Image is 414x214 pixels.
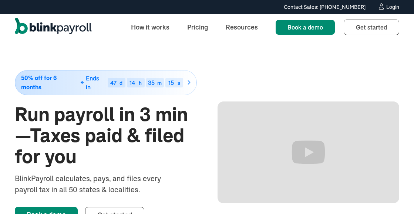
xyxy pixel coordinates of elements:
div: Contact Sales: [PHONE_NUMBER] [284,3,366,11]
span: 15 [168,79,174,86]
a: Get started [344,20,399,35]
a: Login [377,3,399,11]
div: s [178,80,180,86]
span: Book a demo [287,24,323,31]
span: 35 [148,79,155,86]
a: home [15,18,92,37]
a: Pricing [181,19,214,35]
h1: Run payroll in 3 min—Taxes paid & filed for you [15,104,197,168]
iframe: Run Payroll in 3 min with BlinkPayroll [218,101,400,203]
div: h [139,80,142,86]
a: How it works [125,19,175,35]
span: 50% off for 6 months [21,75,57,90]
div: BlinkPayroll calculates, pays, and files every payroll tax in all 50 states & localities. [15,173,181,195]
span: Get started [356,24,387,31]
span: 47 [110,79,117,86]
a: Book a demo [276,20,335,35]
div: Login [386,4,399,10]
span: Ends in [86,75,99,91]
a: Resources [220,19,264,35]
a: 50% off for 6 monthsEnds in47d14h35m15s [15,70,197,95]
div: m [157,80,162,86]
span: 14 [129,79,135,86]
div: d [120,80,122,86]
